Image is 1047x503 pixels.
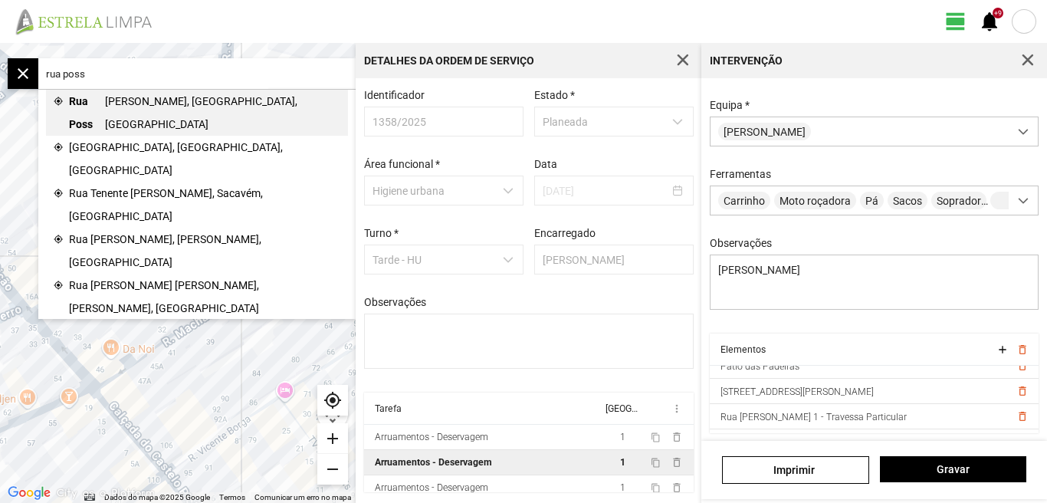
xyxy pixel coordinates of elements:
div: Detalhes da Ordem de Serviço [364,55,534,66]
div: Intervenção [710,55,783,66]
a: Comunicar um erro no mapa [254,493,351,501]
span: my_location [54,228,63,274]
span: [PERSON_NAME], [GEOGRAPHIC_DATA], [GEOGRAPHIC_DATA] [105,90,341,136]
span: 1 [620,432,625,442]
button: content_copy [651,482,663,494]
div: +9 [993,8,1003,18]
span: Rua [PERSON_NAME], [PERSON_NAME], [GEOGRAPHIC_DATA] [69,228,340,274]
label: Observações [364,296,426,308]
span: my_location [54,182,63,228]
button: delete_outline [1016,360,1028,372]
button: Gravar [880,456,1026,482]
button: delete_outline [1016,344,1028,356]
span: [GEOGRAPHIC_DATA], [GEOGRAPHIC_DATA], [GEOGRAPHIC_DATA] [69,136,340,182]
span: Rua Poss [69,90,105,136]
div: Arruamentos - Deservagem [375,432,488,442]
label: Identificador [364,89,425,101]
span: [PERSON_NAME] [718,123,811,140]
span: my_location [54,274,63,320]
span: Rua [PERSON_NAME] 1 - Travessa Particular [720,412,907,422]
label: Observações [710,237,772,249]
label: Estado * [534,89,575,101]
span: notifications [978,10,1001,33]
label: Turno * [364,227,399,239]
div: Arruamentos - Deservagem [375,482,488,493]
div: Elementos [720,344,766,355]
span: 1 [620,482,625,493]
span: my_location [54,136,63,182]
div: [GEOGRAPHIC_DATA] [606,403,638,414]
span: Moto roçadora [774,192,856,209]
img: file [11,8,169,35]
span: view_day [944,10,967,33]
span: Pá [860,192,884,209]
span: Carrinho [718,192,770,209]
span: Pátio das Padeiras [720,361,799,372]
div: remove [317,454,348,485]
a: Abrir esta área no Google Maps (abre uma nova janela) [4,483,54,503]
button: content_copy [651,431,663,443]
span: content_copy [651,458,661,468]
a: Termos (abre num novo separador) [219,493,245,501]
span: Rua Tenente [PERSON_NAME], Sacavém, [GEOGRAPHIC_DATA] [69,182,340,228]
a: Imprimir [722,456,868,484]
div: Tarefa [375,403,402,414]
span: content_copy [651,483,661,493]
img: Google [4,483,54,503]
div: close [8,58,38,89]
button: content_copy [651,456,663,468]
span: delete_outline [671,456,683,468]
div: Arruamentos - Deservagem [375,457,492,468]
label: Equipa * [710,99,750,111]
span: 1 [620,457,625,468]
span: content_copy [651,432,661,442]
span: Dados do mapa ©2025 Google [104,493,210,501]
span: my_location [54,90,63,136]
button: delete_outline [1016,410,1028,422]
span: Rua [PERSON_NAME] [PERSON_NAME], [PERSON_NAME], [GEOGRAPHIC_DATA] [69,274,340,320]
span: Gravar [888,463,1018,475]
label: Encarregado [534,227,596,239]
button: add [996,344,1008,356]
span: delete_outline [671,482,683,494]
span: more_vert [671,403,683,415]
label: Ferramentas [710,168,771,180]
input: Pesquise por local [38,58,268,89]
span: [STREET_ADDRESS][PERSON_NAME] [720,386,874,397]
span: delete_outline [671,431,683,443]
span: Sacos [888,192,927,209]
div: add [317,423,348,454]
div: my_location [317,385,348,416]
label: Área funcional * [364,158,440,170]
label: Data [534,158,557,170]
span: Soprador [931,192,986,209]
button: delete_outline [1016,385,1028,397]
